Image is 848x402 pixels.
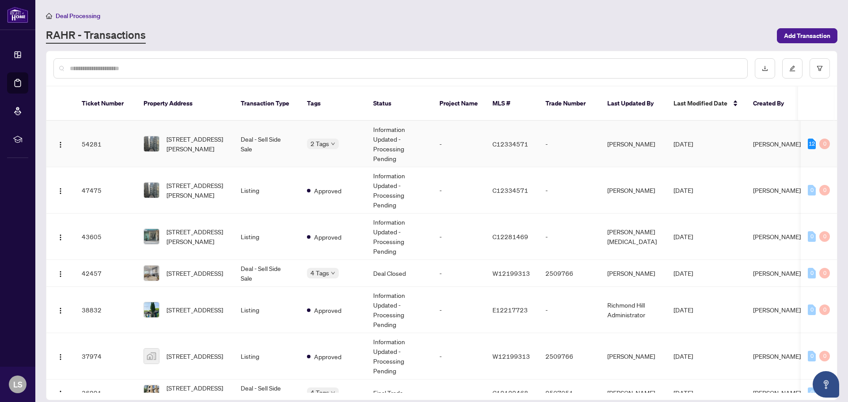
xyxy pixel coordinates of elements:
div: 12 [808,139,816,149]
button: Add Transaction [777,28,837,43]
button: Logo [53,229,68,244]
td: 47475 [75,167,136,214]
img: thumbnail-img [144,266,159,281]
img: Logo [57,307,64,314]
img: Logo [57,353,64,361]
span: [PERSON_NAME] [753,269,801,277]
img: Logo [57,188,64,195]
img: Logo [57,271,64,278]
td: Deal Closed [366,260,432,287]
th: Project Name [432,86,485,121]
span: [STREET_ADDRESS][PERSON_NAME] [167,180,227,200]
span: C12129468 [492,389,528,397]
span: [DATE] [674,269,693,277]
span: [STREET_ADDRESS] [167,305,223,315]
td: 38832 [75,287,136,333]
th: Status [366,86,432,121]
th: Trade Number [538,86,600,121]
img: thumbnail-img [144,229,159,244]
span: [PERSON_NAME] [753,186,801,194]
td: [PERSON_NAME] [600,121,666,167]
img: logo [7,7,28,23]
td: - [432,260,485,287]
span: C12334571 [492,186,528,194]
button: Open asap [813,371,839,398]
span: 4 Tags [310,387,329,398]
span: [DATE] [674,140,693,148]
span: Approved [314,186,341,195]
span: down [331,271,335,275]
th: Created By [746,86,799,121]
td: 54281 [75,121,136,167]
div: 0 [808,387,816,398]
th: Last Updated By [600,86,666,121]
span: home [46,13,52,19]
span: [PERSON_NAME] [753,140,801,148]
img: thumbnail-img [144,183,159,198]
th: Property Address [136,86,234,121]
span: [STREET_ADDRESS] [167,268,223,278]
div: 0 [808,268,816,278]
span: edit [789,65,795,71]
button: edit [782,58,803,79]
td: - [432,121,485,167]
span: Approved [314,305,341,315]
span: [PERSON_NAME] [753,306,801,314]
td: 2509766 [538,260,600,287]
td: Information Updated - Processing Pending [366,167,432,214]
span: Last Modified Date [674,98,727,108]
img: Logo [57,141,64,148]
div: 0 [808,304,816,315]
span: [PERSON_NAME] [753,389,801,397]
td: 2509766 [538,333,600,379]
td: - [432,287,485,333]
img: Logo [57,234,64,241]
td: 42457 [75,260,136,287]
span: down [331,391,335,395]
span: [DATE] [674,389,693,397]
th: MLS # [485,86,538,121]
span: Approved [314,232,341,242]
a: RAHR - Transactions [46,28,146,44]
button: filter [810,58,830,79]
span: Add Transaction [784,29,830,43]
button: Logo [53,266,68,280]
td: [PERSON_NAME] [600,167,666,214]
span: C12281469 [492,233,528,240]
td: 43605 [75,214,136,260]
th: Tags [300,86,366,121]
div: 0 [808,351,816,361]
td: - [432,167,485,214]
img: thumbnail-img [144,385,159,400]
button: Logo [53,349,68,363]
th: Ticket Number [75,86,136,121]
span: Deal Processing [56,12,100,20]
span: W12199313 [492,352,530,360]
td: Deal - Sell Side Sale [234,260,300,287]
button: Logo [53,386,68,400]
td: Listing [234,333,300,379]
td: Information Updated - Processing Pending [366,214,432,260]
td: Listing [234,287,300,333]
span: filter [817,65,823,71]
span: [DATE] [674,352,693,360]
span: 2 Tags [310,139,329,149]
div: 0 [819,139,830,149]
td: - [538,287,600,333]
img: thumbnail-img [144,302,159,317]
span: E12217723 [492,306,528,314]
span: LS [13,378,23,391]
th: Last Modified Date [666,86,746,121]
span: W12199313 [492,269,530,277]
img: Logo [57,390,64,397]
td: - [538,214,600,260]
td: [PERSON_NAME] [600,260,666,287]
td: Information Updated - Processing Pending [366,121,432,167]
td: Listing [234,214,300,260]
span: download [762,65,768,71]
td: Information Updated - Processing Pending [366,333,432,379]
span: [STREET_ADDRESS][PERSON_NAME] [167,134,227,154]
td: - [538,167,600,214]
div: 0 [819,304,830,315]
td: Richmond Hill Administrator [600,287,666,333]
